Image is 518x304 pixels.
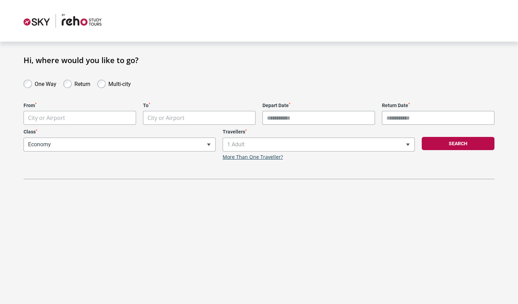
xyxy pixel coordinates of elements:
[143,111,255,125] span: City or Airport
[262,103,375,108] label: Depart Date
[35,79,56,87] label: One Way
[74,79,90,87] label: Return
[28,114,65,122] span: City or Airport
[24,103,136,108] label: From
[143,111,256,125] span: City or Airport
[24,138,215,151] span: Economy
[148,114,185,122] span: City or Airport
[223,129,415,135] label: Travellers
[24,129,216,135] label: Class
[143,103,256,108] label: To
[108,79,131,87] label: Multi-city
[223,138,414,151] span: 1 Adult
[223,154,283,160] a: More Than One Traveller?
[24,138,216,151] span: Economy
[24,55,494,64] h1: Hi, where would you like to go?
[382,103,494,108] label: Return Date
[422,137,494,150] button: Search
[24,111,136,125] span: City or Airport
